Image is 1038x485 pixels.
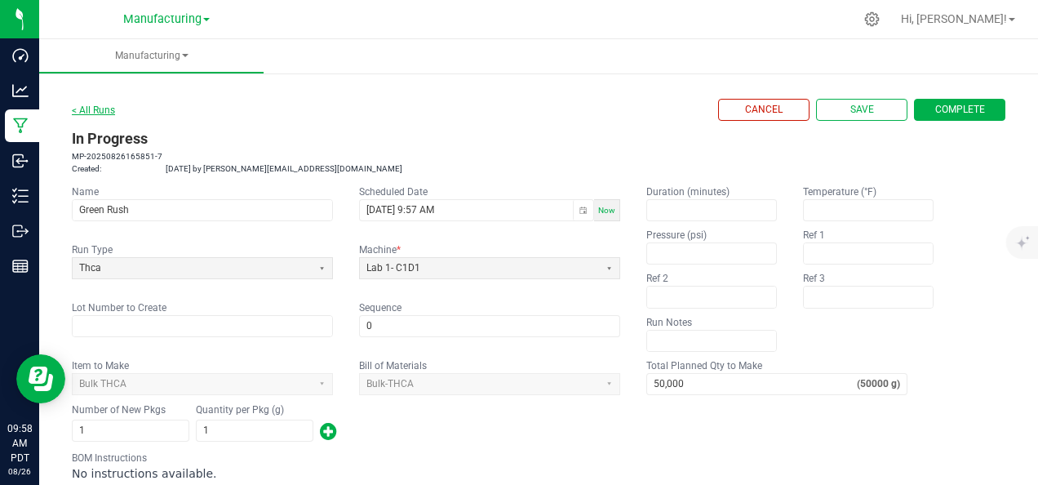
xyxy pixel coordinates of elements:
kendo-label: Temperature (°F) [803,186,876,198]
inline-svg: Analytics [12,82,29,99]
span: Complete [935,103,985,117]
button: Complete [914,99,1005,121]
a: Manufacturing [39,39,264,73]
h3: In Progress [72,127,1005,150]
kendo-label: Lot Number to Create [72,302,166,314]
inline-svg: Outbound [12,223,29,239]
span: Now [598,206,615,215]
td: [DATE] by [PERSON_NAME][EMAIL_ADDRESS][DOMAIN_NAME] [162,162,402,175]
inline-svg: Dashboard [12,47,29,64]
button: Select [599,258,619,278]
strong: (50000 g) [857,377,907,391]
kendo-label: Machine [359,244,401,256]
kendo-label: Scheduled Date [359,186,428,198]
button: Select [312,258,332,278]
span: Save [850,103,874,117]
kendo-label: Run Type [72,244,113,256]
span: Lab 1- C1D1 [366,261,592,275]
span: No instructions available. [72,467,217,480]
label: Pressure (psi) [646,229,707,242]
kendo-label: Number of New Pkgs [72,403,189,416]
kendo-label: Ref 2 [646,273,668,284]
p: 09:58 AM PDT [7,421,32,465]
inline-svg: Manufacturing [12,118,29,134]
span: Hi, [PERSON_NAME]! [901,12,1007,25]
iframe: Resource center [16,354,65,403]
button: Cancel [718,99,810,121]
kendo-label: Quantity per Pkg (g) [196,403,313,416]
span: Thca [79,261,305,275]
p: 08/26 [7,465,32,478]
span: Manufacturing [123,12,202,26]
label: Item to Make [72,359,129,372]
kendo-label: Name [72,186,99,198]
kendo-label: Sequence [359,302,401,314]
inline-svg: Reports [12,258,29,274]
a: < All Runs [72,105,115,116]
label: Bill of Materials [359,359,427,372]
td: Created: [72,162,162,175]
inline-svg: Inventory [12,188,29,204]
kendo-label: Run Notes [646,317,692,328]
label: Ref 3 [803,272,825,285]
button: Toggle popup [573,200,593,220]
label: Total Planned Qty to Make [646,359,762,372]
td: MP-20250826165851-7 [72,150,162,162]
kendo-label: Ref 1 [803,229,825,241]
kendo-label: Duration (minutes) [646,186,730,198]
span: Cancel [745,103,783,117]
inline-svg: Inbound [12,153,29,169]
div: Manage settings [862,11,882,27]
span: Manufacturing [39,49,264,63]
button: Save [816,99,907,121]
kendo-label: BOM Instructions [72,452,147,464]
